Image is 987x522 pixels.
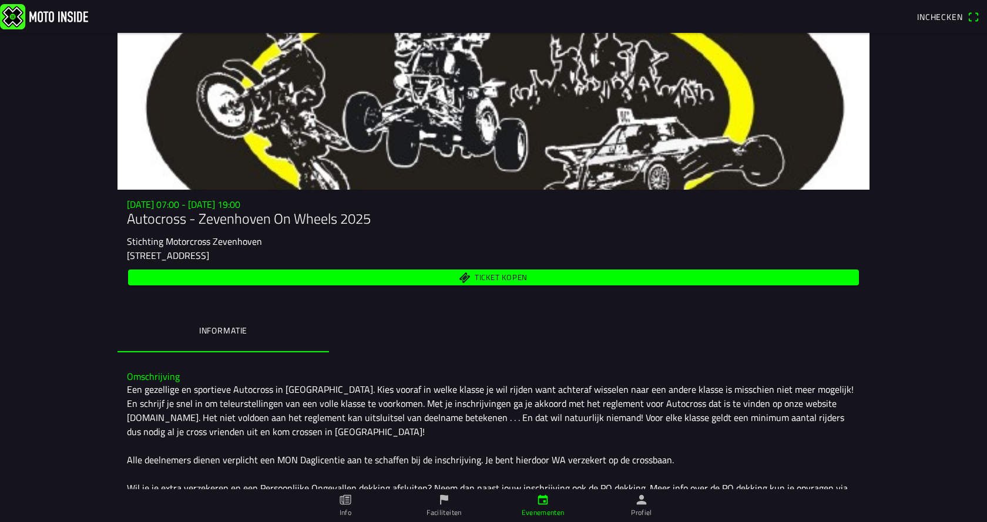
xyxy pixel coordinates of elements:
[427,507,461,518] ion-label: Faciliteiten
[127,382,860,509] div: Een gezellige en sportieve Autocross in [GEOGRAPHIC_DATA]. Kies vooraf in welke klasse je wil rij...
[127,371,860,382] h3: Omschrijving
[127,248,209,262] ion-text: [STREET_ADDRESS]
[911,6,985,26] a: Incheckenqr scanner
[127,199,860,210] h3: [DATE] 07:00 - [DATE] 19:00
[199,324,247,337] ion-label: Informatie
[522,507,565,518] ion-label: Evenementen
[475,274,528,281] span: Ticket kopen
[340,507,351,518] ion-label: Info
[438,493,451,506] ion-icon: flag
[917,11,963,23] span: Inchecken
[631,507,652,518] ion-label: Profiel
[127,234,262,248] ion-text: Stichting Motorcross Zevenhoven
[127,210,860,227] h1: Autocross - Zevenhoven On Wheels 2025
[536,493,549,506] ion-icon: calendar
[635,493,648,506] ion-icon: person
[339,493,352,506] ion-icon: paper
